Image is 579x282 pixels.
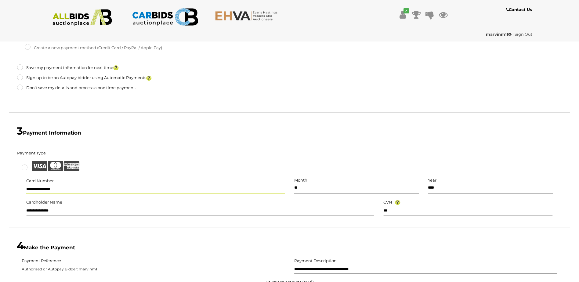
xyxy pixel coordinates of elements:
img: questionmark.png [113,65,119,70]
h5: Year [428,178,553,182]
a: Sign Out [515,32,532,37]
b: Contact Us [506,7,532,12]
h5: Payment Reference [22,258,61,263]
label: Create a new payment method (Credit Card / PayPal / Apple Pay) [25,44,162,51]
h5: Sign up to be an Autopay bidder using Automatic Payments [26,75,152,81]
img: CARBIDS.com.au [132,6,198,28]
h5: Cardholder Name [26,200,62,204]
h5: Card Number [26,179,54,183]
a: ✔ [398,9,407,20]
h5: Payment Type [17,151,46,155]
h5: CVN [383,200,392,204]
span: 3 [17,125,23,137]
span: Authorised or Autopay Bidder: marvinm11 [22,265,285,274]
a: Contact Us [506,6,534,13]
h5: Save my payment information for next time [26,65,119,70]
h5: Month [294,178,419,182]
img: questionmark.png [146,76,152,81]
span: | [512,32,514,37]
img: EHVA.com.au [215,11,281,21]
h5: Payment Description [294,258,337,263]
span: 4 [17,239,24,252]
i: ✔ [403,8,409,13]
b: Make the Payment [17,244,75,251]
b: Payment Information [17,130,81,136]
a: marvinm11 [486,32,512,37]
img: Help [395,200,400,205]
strong: marvinm11 [486,32,512,37]
h5: Don't save my details and process a one time payment. [26,85,136,90]
img: ALLBIDS.com.au [49,9,115,26]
